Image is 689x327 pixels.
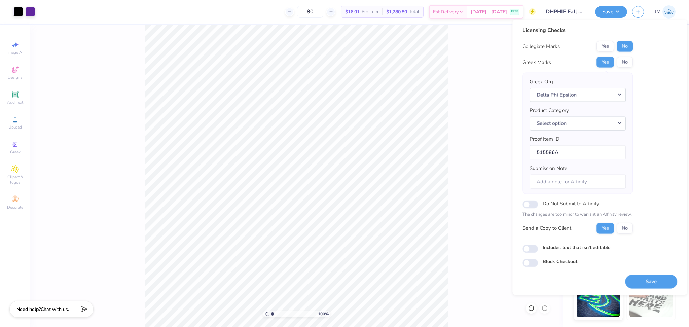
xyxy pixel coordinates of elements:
img: John Michael Binayas [662,5,676,19]
button: Yes [596,41,614,52]
button: No [617,223,633,233]
img: Water based Ink [629,284,673,317]
span: $1,280.80 [386,8,407,15]
a: JM [655,5,676,19]
span: Upload [8,124,22,130]
p: The changes are too minor to warrant an Affinity review. [522,211,633,218]
div: Licensing Checks [522,26,633,34]
button: Delta Phi Epsilon [530,88,626,102]
span: Image AI [7,50,23,55]
label: Submission Note [530,165,567,172]
strong: Need help? [16,306,41,313]
button: Yes [596,223,614,233]
span: Greek [10,149,21,155]
label: Product Category [530,107,569,114]
img: Glow in the Dark Ink [577,284,620,317]
span: Chat with us. [41,306,69,313]
div: Send a Copy to Client [522,224,571,232]
span: 100 % [318,311,329,317]
span: $16.01 [345,8,360,15]
label: Block Checkout [543,258,577,265]
span: Est. Delivery [433,8,459,15]
span: Add Text [7,100,23,105]
label: Proof Item ID [530,135,559,143]
span: JM [655,8,661,16]
span: FREE [511,9,518,14]
button: Yes [596,57,614,68]
button: Save [595,6,627,18]
span: [DATE] - [DATE] [471,8,507,15]
span: Decorate [7,205,23,210]
span: Clipart & logos [3,174,27,185]
label: Do Not Submit to Affinity [543,199,599,208]
span: Designs [8,75,23,80]
button: Select option [530,116,626,130]
button: No [617,41,633,52]
label: Greek Org [530,78,553,86]
input: Untitled Design [541,5,590,19]
button: Save [625,275,677,288]
label: Includes text that isn't editable [543,244,611,251]
input: Add a note for Affinity [530,174,626,189]
button: No [617,57,633,68]
input: – – [297,6,323,18]
div: Collegiate Marks [522,42,560,50]
span: Total [409,8,419,15]
div: Greek Marks [522,58,551,66]
span: Per Item [362,8,378,15]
